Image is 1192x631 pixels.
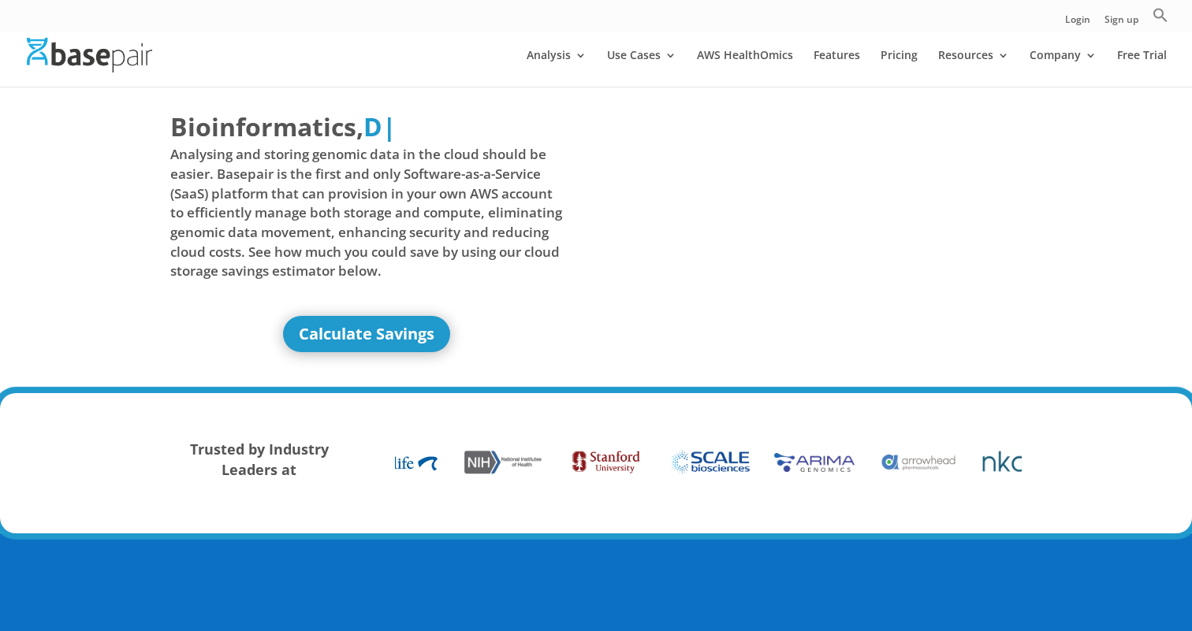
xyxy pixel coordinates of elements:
a: Resources [938,50,1009,87]
a: Analysis [527,50,587,87]
a: AWS HealthOmics [697,50,793,87]
a: Use Cases [607,50,676,87]
span: | [382,109,397,143]
a: Features [814,50,860,87]
a: Company [1030,50,1097,87]
a: Sign up [1104,15,1138,32]
svg: Search [1153,7,1168,23]
span: D [363,109,382,143]
span: Analysing and storing genomic data in the cloud should be easier. Basepair is the first and only ... [170,145,563,280]
iframe: Basepair - NGS Analysis Simplified [608,109,1000,329]
a: Login [1065,15,1090,32]
a: Pricing [881,50,918,87]
a: Free Trial [1117,50,1167,87]
a: Search Icon Link [1153,7,1168,32]
a: Calculate Savings [283,316,450,352]
img: Basepair [27,38,152,72]
span: Bioinformatics, [170,109,363,145]
strong: Trusted by Industry Leaders at [190,440,329,479]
